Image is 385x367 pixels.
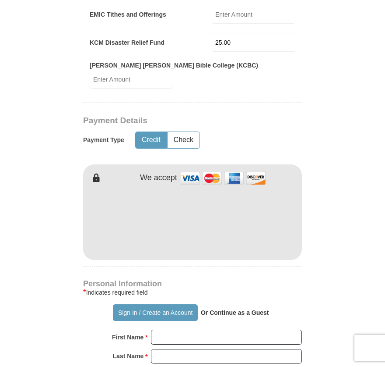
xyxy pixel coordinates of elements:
label: KCM Disaster Relief Fund [90,38,164,47]
h4: Personal Information [83,280,302,287]
h3: Payment Details [83,116,306,126]
h4: We accept [140,173,177,183]
button: Credit [136,132,167,148]
label: [PERSON_NAME] [PERSON_NAME] Bible College (KCBC) [90,61,258,70]
input: Enter Amount [90,70,173,89]
input: Enter Amount [212,5,295,24]
img: credit cards accepted [179,169,267,188]
h5: Payment Type [83,136,124,144]
button: Check [168,132,199,148]
strong: First Name [112,331,143,343]
div: Indicates required field [83,287,302,298]
input: Enter Amount [212,33,295,52]
strong: Last Name [113,350,144,362]
label: EMIC Tithes and Offerings [90,10,166,19]
button: Sign In / Create an Account [113,304,197,321]
strong: Or Continue as a Guest [201,309,269,316]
